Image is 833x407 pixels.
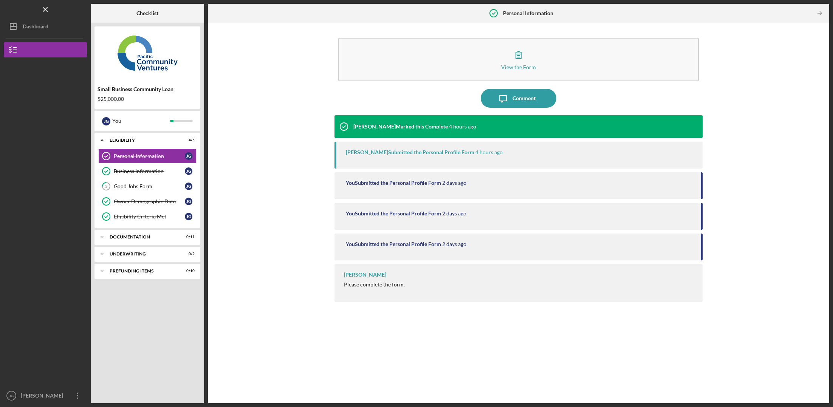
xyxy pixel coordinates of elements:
[98,86,197,92] div: Small Business Community Loan
[98,164,197,179] a: Business InformationJG
[346,241,441,247] div: You Submitted the Personal Profile Form
[185,198,192,205] div: J G
[442,210,466,217] time: 2025-10-11 19:39
[110,269,176,273] div: Prefunding Items
[110,235,176,239] div: Documentation
[102,117,110,125] div: J G
[475,149,503,155] time: 2025-10-13 23:44
[136,10,158,16] b: Checklist
[4,19,87,34] button: Dashboard
[4,388,87,403] button: JG[PERSON_NAME]
[114,198,185,204] div: Owner Demographic Data
[185,213,192,220] div: J G
[98,149,197,164] a: Personal InformationJG
[98,96,197,102] div: $25,000.00
[185,152,192,160] div: J G
[346,149,474,155] div: [PERSON_NAME] Submitted the Personal Profile Form
[112,115,170,127] div: You
[353,124,448,130] div: [PERSON_NAME] Marked this Complete
[442,180,466,186] time: 2025-10-11 21:39
[344,282,405,288] div: Please complete the form.
[501,64,536,70] div: View the Form
[181,252,195,256] div: 0 / 2
[338,38,699,81] button: View the Form
[503,10,553,16] b: Personal Information
[23,19,48,36] div: Dashboard
[181,235,195,239] div: 0 / 11
[346,180,441,186] div: You Submitted the Personal Profile Form
[114,153,185,159] div: Personal Information
[481,89,556,108] button: Comment
[110,252,176,256] div: Underwriting
[449,124,476,130] time: 2025-10-13 23:44
[512,89,536,108] div: Comment
[344,272,386,278] div: [PERSON_NAME]
[9,394,14,398] text: JG
[114,183,185,189] div: Good Jobs Form
[98,209,197,224] a: Eligibility Criteria MetJG
[185,167,192,175] div: J G
[442,241,466,247] time: 2025-10-11 19:39
[110,138,176,142] div: Eligibility
[346,210,441,217] div: You Submitted the Personal Profile Form
[185,183,192,190] div: J G
[181,269,195,273] div: 0 / 10
[114,168,185,174] div: Business Information
[19,388,68,405] div: [PERSON_NAME]
[98,194,197,209] a: Owner Demographic DataJG
[105,184,107,189] tspan: 3
[94,30,200,76] img: Product logo
[181,138,195,142] div: 4 / 5
[98,179,197,194] a: 3Good Jobs FormJG
[114,214,185,220] div: Eligibility Criteria Met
